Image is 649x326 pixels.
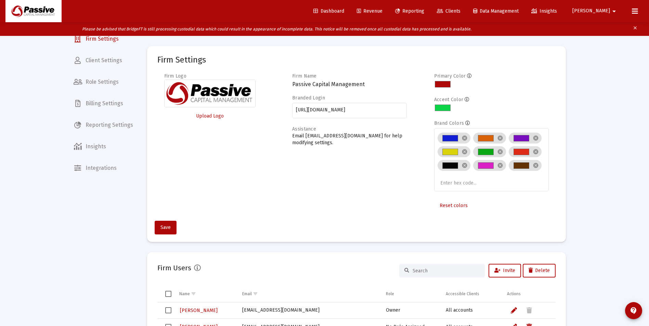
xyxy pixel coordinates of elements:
[292,133,407,146] p: Email [EMAIL_ADDRESS][DOMAIN_NAME] for help modifying settings.
[179,291,190,297] div: Name
[395,8,424,14] span: Reporting
[440,180,492,186] input: Enter hex code...
[446,307,473,313] span: All accounts
[441,286,502,302] td: Column Accessible Clients
[157,56,206,63] mat-card-title: Firm Settings
[564,4,626,18] button: [PERSON_NAME]
[438,131,545,187] mat-chip-list: Brand colors
[507,291,521,297] div: Actions
[160,225,171,230] span: Save
[292,95,325,101] label: Branded Login
[292,80,407,89] h3: Passive Capital Management
[434,199,473,213] button: Reset colors
[413,268,480,274] input: Search
[68,52,139,69] a: Client Settings
[533,162,539,168] mat-icon: cancel
[629,307,638,315] mat-icon: contact_support
[462,162,468,168] mat-icon: cancel
[292,126,316,132] label: Assistance
[196,113,224,119] span: Upload Logo
[155,221,177,234] button: Save
[308,4,350,18] a: Dashboard
[180,308,218,313] span: [PERSON_NAME]
[489,264,521,277] button: Invite
[502,286,556,302] td: Column Actions
[386,307,400,313] span: Owner
[237,302,381,319] td: [EMAIL_ADDRESS][DOMAIN_NAME]
[68,31,139,47] a: Firm Settings
[497,162,503,168] mat-icon: cancel
[253,291,258,296] span: Show filter options for column 'Email'
[434,97,463,103] label: Accent Color
[164,73,187,79] label: Firm Logo
[164,109,256,123] button: Upload Logo
[165,291,171,297] div: Select all
[242,291,252,297] div: Email
[497,149,503,155] mat-icon: cancel
[531,8,557,14] span: Insights
[82,27,471,31] i: Please be advised that BridgeFT is still processing custodial data which could result in the appe...
[434,73,466,79] label: Primary Color
[437,8,460,14] span: Clients
[533,149,539,155] mat-icon: cancel
[572,8,610,14] span: [PERSON_NAME]
[68,117,139,133] a: Reporting Settings
[157,262,191,273] h2: Firm Users
[633,24,638,34] mat-icon: clear
[434,120,464,126] label: Brand Colors
[68,95,139,112] a: Billing Settings
[529,268,550,273] span: Delete
[164,80,256,107] img: Firm logo
[468,4,524,18] a: Data Management
[165,307,171,313] div: Select row
[11,4,56,18] img: Dashboard
[390,4,430,18] a: Reporting
[523,264,556,277] button: Delete
[526,4,562,18] a: Insights
[473,8,519,14] span: Data Management
[357,8,382,14] span: Revenue
[191,291,196,296] span: Show filter options for column 'Name'
[68,160,139,176] a: Integrations
[179,305,218,315] a: [PERSON_NAME]
[494,268,515,273] span: Invite
[462,135,468,141] mat-icon: cancel
[68,74,139,90] a: Role Settings
[533,135,539,141] mat-icon: cancel
[610,4,618,18] mat-icon: arrow_drop_down
[292,73,317,79] label: Firm Name
[497,135,503,141] mat-icon: cancel
[386,291,394,297] div: Role
[440,203,468,208] span: Reset colors
[381,286,441,302] td: Column Role
[237,286,381,302] td: Column Email
[351,4,388,18] a: Revenue
[462,149,468,155] mat-icon: cancel
[446,291,479,297] div: Accessible Clients
[68,138,139,155] a: Insights
[174,286,238,302] td: Column Name
[313,8,344,14] span: Dashboard
[431,4,466,18] a: Clients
